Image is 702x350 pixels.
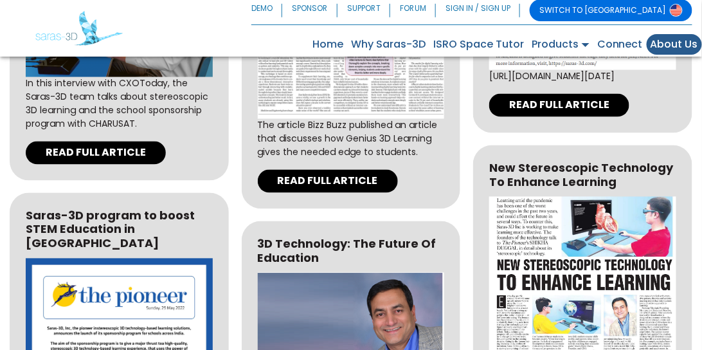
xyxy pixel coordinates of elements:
img: Saras 3D [35,11,123,45]
p: Saras-3D program to boost STEM Education in [GEOGRAPHIC_DATA] [26,209,213,251]
a: Home [309,34,347,55]
a: ISRO Space Tutor [429,34,528,55]
a: Why Saras-3D [347,34,429,55]
p: The article Bizz Buzz published an article that discusses how Genius 3D Learning gives the needed... [258,119,445,160]
a: READ FULL ARTICLE [489,94,629,117]
a: READ FULL ARTICLE [258,170,398,193]
p: New Stereoscopic Technology To Enhance Learning [489,161,676,189]
a: Connect [593,34,647,55]
a: READ FULL ARTICLE [26,142,166,165]
a: Products [528,34,593,55]
a: About Us [647,34,702,55]
p: 3D Technology: The Future Of Education [258,237,445,265]
p: In this interview with CXOToday, the Saras-3D team talks about stereoscopic 3D learning and the s... [26,77,213,131]
p: [URL][DOMAIN_NAME][DATE] [489,70,676,84]
img: Switch to USA [670,4,683,17]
